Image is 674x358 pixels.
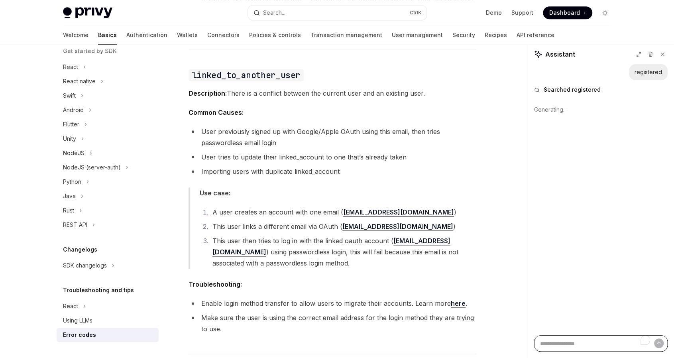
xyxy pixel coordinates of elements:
button: Open search [248,6,426,20]
li: This user then tries to log in with the linked oauth account ( ) using passwordless login, this w... [210,235,476,269]
div: Search... [263,8,285,18]
button: Toggle Unity section [57,132,159,146]
div: Flutter [63,120,79,129]
div: Rust [63,206,74,215]
a: Connectors [207,26,240,45]
div: Python [63,177,81,187]
strong: Common Causes: [189,108,244,116]
div: React native [63,77,96,86]
a: Recipes [485,26,507,45]
li: This user links a different email via OAuth ( ) [210,221,476,232]
code: linked_to_another_user [189,69,304,81]
h5: Changelogs [63,245,97,254]
div: Unity [63,134,76,144]
li: Enable login method transfer to allow users to migrate their accounts. Learn more . [189,298,476,309]
button: Searched registered [534,86,668,94]
div: Error codes [63,330,96,340]
a: Wallets [177,26,198,45]
a: Authentication [126,26,167,45]
a: Support [511,9,533,17]
textarea: To enrich screen reader interactions, please activate Accessibility in Grammarly extension settings [534,335,668,352]
li: A user creates an account with one email ( ) [210,207,476,218]
button: Toggle React section [57,60,159,74]
a: Dashboard [543,6,592,19]
a: User management [392,26,443,45]
button: Toggle Flutter section [57,117,159,132]
span: Searched registered [544,86,601,94]
a: Demo [486,9,502,17]
button: Toggle dark mode [599,6,611,19]
div: REST API [63,220,87,230]
div: Using LLMs [63,316,92,325]
strong: Use case: [200,189,230,197]
button: Toggle Java section [57,189,159,203]
button: Toggle NodeJS (server-auth) section [57,160,159,175]
div: NodeJS (server-auth) [63,163,121,172]
button: Toggle React section [57,299,159,313]
li: Importing users with duplicate linked_account [189,166,476,177]
a: Basics [98,26,117,45]
a: API reference [517,26,554,45]
button: Toggle SDK changelogs section [57,258,159,273]
div: React [63,62,78,72]
span: Assistant [545,49,575,59]
a: Transaction management [310,26,382,45]
span: Ctrl K [410,10,422,16]
a: here [451,299,466,308]
strong: Troubleshooting: [189,280,242,288]
div: Android [63,105,84,115]
div: Java [63,191,76,201]
div: SDK changelogs [63,261,107,270]
button: Send message [654,338,664,348]
li: User previously signed up with Google/Apple OAuth using this email, then tries passwordless email... [189,126,476,148]
button: Toggle React native section [57,74,159,89]
a: Welcome [63,26,88,45]
span: There is a conflict between the current user and an existing user. [189,88,476,99]
span: Dashboard [549,9,580,17]
a: Using LLMs [57,313,159,328]
button: Toggle Android section [57,103,159,117]
div: NodeJS [63,148,84,158]
button: Toggle Python section [57,175,159,189]
li: Make sure the user is using the correct email address for the login method they are trying to use. [189,312,476,334]
strong: Description: [189,89,227,97]
a: Error codes [57,328,159,342]
button: Toggle Rust section [57,203,159,218]
button: Toggle NodeJS section [57,146,159,160]
div: Swift [63,91,76,100]
a: [EMAIL_ADDRESS][DOMAIN_NAME] [212,237,450,256]
div: React [63,301,78,311]
button: Toggle Swift section [57,89,159,103]
img: light logo [63,7,112,18]
a: Policies & controls [249,26,301,45]
button: Toggle REST API section [57,218,159,232]
a: [EMAIL_ADDRESS][DOMAIN_NAME] [343,208,454,216]
li: User tries to update their linked_account to one that’s already taken [189,151,476,163]
div: Generating.. [534,99,668,120]
a: Security [452,26,475,45]
h5: Troubleshooting and tips [63,285,134,295]
a: [EMAIL_ADDRESS][DOMAIN_NAME] [342,222,453,231]
div: registered [635,68,662,76]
